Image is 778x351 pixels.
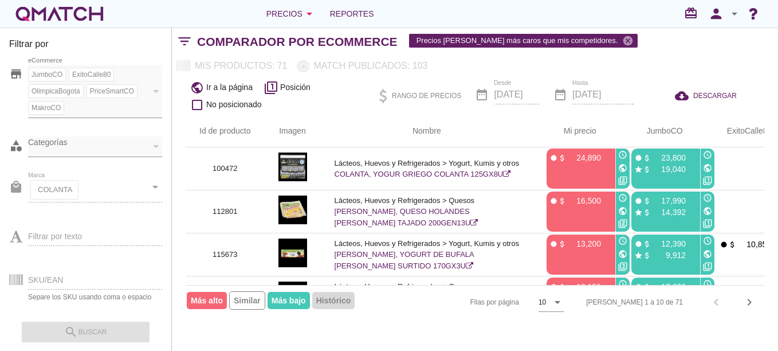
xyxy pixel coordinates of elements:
a: [PERSON_NAME], QUESO HOLANDES [PERSON_NAME] TAJADO 200GEN13U [335,207,478,227]
div: Filas por página [356,286,565,319]
p: 24,890 [567,152,601,163]
i: filter_2 [618,176,627,185]
div: [PERSON_NAME] 1 a 10 de 71 [586,297,683,307]
p: 17,690 [651,281,686,292]
i: attach_money [643,240,651,248]
i: cloud_download [675,89,693,103]
span: Posición [280,81,311,93]
i: fiber_manual_record [634,154,643,162]
span: Más bajo [268,292,310,309]
span: ExitoCalle80 [69,69,113,80]
i: person [705,6,728,22]
p: 19,040 [651,163,686,175]
h3: Filtrar por [9,37,162,56]
i: public [190,81,204,95]
i: fiber_manual_record [634,197,643,205]
i: chevron_right [742,295,756,309]
p: 115673 [199,249,251,260]
span: Reportes [330,7,374,21]
img: 115673_589.jpg [278,239,307,267]
i: access_time [618,279,627,288]
i: attach_money [558,283,567,291]
p: 14,392 [651,206,686,218]
span: Precios [PERSON_NAME] más caros que mis competidores. [410,32,638,50]
i: arrow_drop_down [302,7,316,21]
p: 112801 [199,206,251,217]
i: public [703,163,712,173]
a: COLANTA, YOGUR GRIEGO COLANTA 125GX8U [335,170,511,178]
i: star [634,208,643,217]
p: 12,390 [651,238,686,249]
i: fiber_manual_record [549,154,558,162]
span: No posicionado [206,99,262,111]
p: Lácteos, Huevos y Refrigerados > Yogurt, Kumis y otros [335,158,520,169]
p: 9,912 [651,249,686,261]
i: attach_money [643,283,651,291]
i: public [618,163,627,173]
i: access_time [703,193,712,202]
a: white-qmatch-logo [14,2,105,25]
i: filter_1 [264,81,278,95]
i: filter_2 [618,219,627,228]
i: filter_3 [618,262,627,271]
i: fiber_manual_record [549,240,558,248]
img: 112801_589.jpg [278,196,307,224]
span: MakroCO [29,103,64,113]
i: fiber_manual_record [549,283,558,291]
div: 10 [539,297,546,307]
span: Ir a la página [206,81,253,93]
i: star [634,165,643,174]
img: 116758_589.jpg [278,282,307,310]
i: store [9,67,23,81]
img: 100472_589.jpg [278,153,307,181]
p: 18,150 [567,281,601,292]
i: category [9,139,23,153]
i: fiber_manual_record [634,283,643,291]
div: Precios [266,7,316,21]
span: OlimpicaBogota [29,86,83,96]
i: public [703,206,712,216]
th: Imagen: Not sorted. [265,115,321,147]
i: filter_1 [703,176,712,185]
p: Lácteos, Huevos y Refrigerados > Yogurt, Kumis y otros [335,238,520,249]
th: Id de producto: Not sorted. [186,115,265,147]
i: access_time [618,150,627,159]
i: public [618,249,627,259]
i: public [703,249,712,259]
p: 100472 [199,163,251,174]
i: star [634,251,643,260]
i: attach_money [643,208,651,217]
i: attach_money [643,165,651,174]
a: Reportes [325,2,379,25]
i: fiber_manual_record [549,197,558,205]
i: access_time [618,193,627,202]
i: filter_1 [703,219,712,228]
h2: Comparador por eCommerce [197,33,398,51]
i: filter_list [172,41,197,42]
i: attach_money [558,240,567,248]
span: DESCARGAR [693,91,737,101]
i: access_time [703,279,712,288]
button: Precios [257,2,325,25]
p: 10,850 [737,239,771,250]
i: access_time [618,236,627,245]
i: fiber_manual_record [720,240,728,249]
i: attach_money [728,240,737,249]
span: PriceSmartCO [87,86,137,96]
i: access_time [703,150,712,159]
span: JumboCO [29,69,65,80]
i: attach_money [558,197,567,205]
p: 16,500 [567,195,601,206]
i: filter_1 [703,262,712,271]
th: Mi precio: Not sorted. Activate to sort ascending. [533,115,618,147]
th: JumboCO: Not sorted. Activate to sort ascending. [618,115,702,147]
span: Histórico [312,292,355,309]
i: public [618,206,627,216]
span: Similar [229,291,265,310]
button: Next page [739,292,760,313]
i: cancel [622,35,634,46]
i: check_box_outline_blank [190,98,204,112]
p: 13,200 [567,238,601,249]
i: attach_money [558,154,567,162]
